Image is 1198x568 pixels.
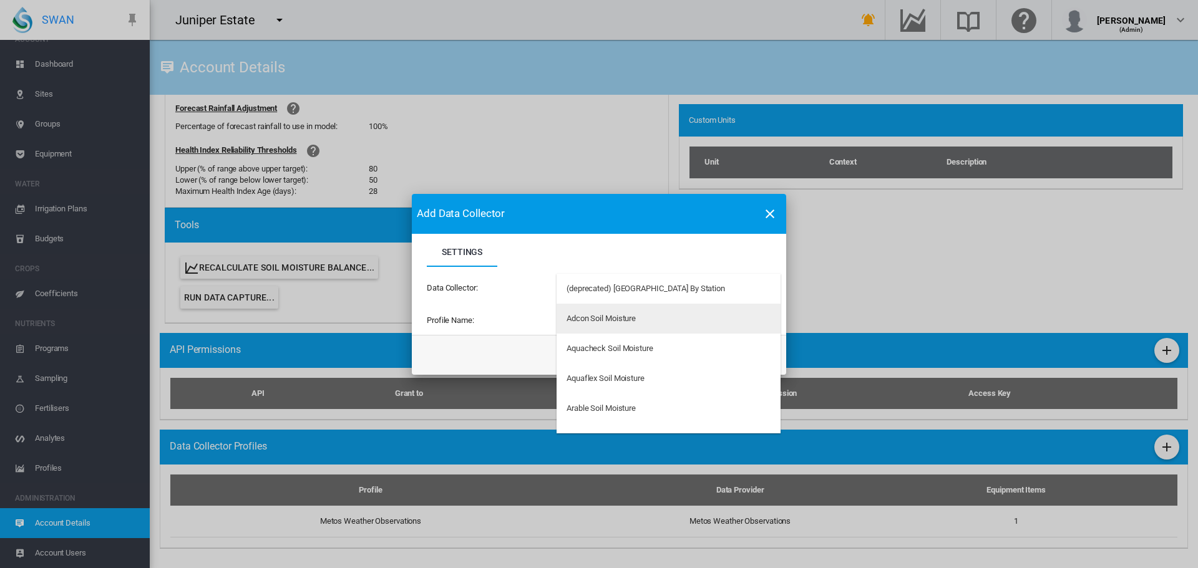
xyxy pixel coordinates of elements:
div: Arable Weather Forecast [567,433,653,444]
div: Adcon Soil Moisture [567,313,636,324]
div: Aquacheck Soil Moisture [567,343,653,354]
div: Aquaflex Soil Moisture [567,373,645,384]
div: (deprecated) [GEOGRAPHIC_DATA] By Station [567,283,725,294]
div: Arable Soil Moisture [567,403,636,414]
